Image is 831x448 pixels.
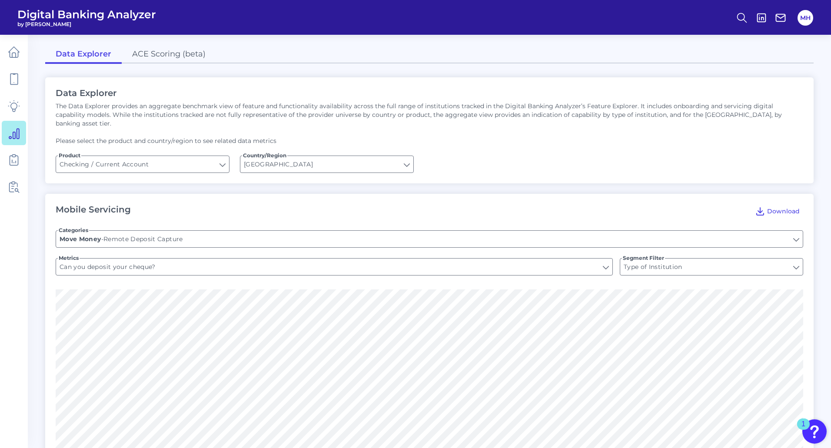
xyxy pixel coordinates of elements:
button: Download [751,204,803,218]
span: Country/Region [242,152,287,159]
span: Segment Filter [622,255,665,262]
span: Product [58,152,81,159]
a: Data Explorer [45,46,122,64]
h2: Mobile Servicing [56,204,131,218]
span: Categories [58,227,89,234]
button: Open Resource Center, 1 new notification [802,419,827,444]
p: Please select the product and country/region to see related data metrics [56,136,803,145]
span: Metrics [58,255,80,262]
div: 1 [801,424,805,435]
button: MH [798,10,813,26]
span: by [PERSON_NAME] [17,21,156,27]
span: Digital Banking Analyzer [17,8,156,21]
a: ACE Scoring (beta) [122,46,216,64]
span: Download [767,207,800,215]
h2: Data Explorer [56,88,803,98]
p: The Data Explorer provides an aggregate benchmark view of feature and functionality availability ... [56,102,803,128]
